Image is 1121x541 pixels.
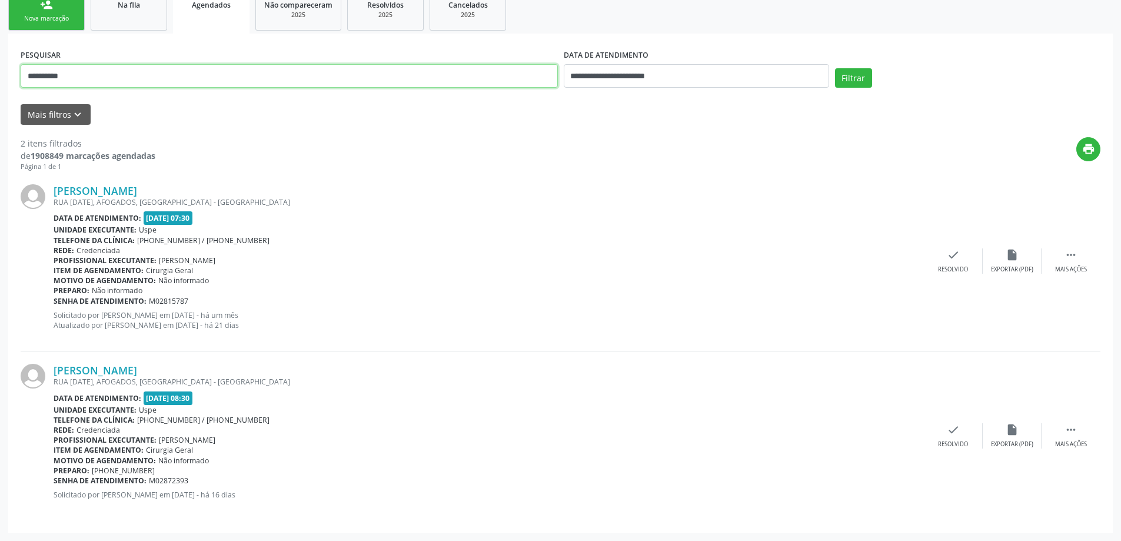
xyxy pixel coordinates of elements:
a: [PERSON_NAME] [54,184,137,197]
span: Credenciada [76,425,120,435]
b: Preparo: [54,286,89,296]
b: Motivo de agendamento: [54,276,156,286]
i: check [947,248,960,261]
b: Data de atendimento: [54,393,141,403]
i:  [1065,248,1077,261]
span: Não informado [92,286,142,296]
i:  [1065,423,1077,436]
i: print [1082,142,1095,155]
span: Cirurgia Geral [146,445,193,455]
div: Mais ações [1055,265,1087,274]
div: Página 1 de 1 [21,162,155,172]
b: Rede: [54,245,74,255]
span: [PERSON_NAME] [159,255,215,265]
b: Telefone da clínica: [54,235,135,245]
button: Mais filtroskeyboard_arrow_down [21,104,91,125]
i: insert_drive_file [1006,248,1019,261]
span: Uspe [139,225,157,235]
button: Filtrar [835,68,872,88]
div: 2025 [264,11,332,19]
div: Resolvido [938,440,968,449]
strong: 1908849 marcações agendadas [31,150,155,161]
span: Cirurgia Geral [146,265,193,276]
div: RUA [DATE], AFOGADOS, [GEOGRAPHIC_DATA] - [GEOGRAPHIC_DATA] [54,377,924,387]
a: [PERSON_NAME] [54,364,137,377]
b: Profissional executante: [54,435,157,445]
div: 2025 [356,11,415,19]
i: insert_drive_file [1006,423,1019,436]
div: Exportar (PDF) [991,265,1033,274]
b: Profissional executante: [54,255,157,265]
p: Solicitado por [PERSON_NAME] em [DATE] - há 16 dias [54,490,924,500]
div: 2025 [438,11,497,19]
b: Item de agendamento: [54,445,144,455]
i: keyboard_arrow_down [71,108,84,121]
span: M02872393 [149,476,188,486]
span: [PHONE_NUMBER] [92,466,155,476]
span: [DATE] 08:30 [144,391,193,405]
label: PESQUISAR [21,46,61,64]
span: Não informado [158,456,209,466]
b: Preparo: [54,466,89,476]
span: [PHONE_NUMBER] / [PHONE_NUMBER] [137,235,270,245]
img: img [21,364,45,389]
b: Telefone da clínica: [54,415,135,425]
b: Data de atendimento: [54,213,141,223]
span: [PERSON_NAME] [159,435,215,445]
b: Item de agendamento: [54,265,144,276]
b: Senha de atendimento: [54,296,147,306]
img: img [21,184,45,209]
b: Senha de atendimento: [54,476,147,486]
div: Mais ações [1055,440,1087,449]
span: Credenciada [76,245,120,255]
label: DATA DE ATENDIMENTO [564,46,648,64]
b: Rede: [54,425,74,435]
span: Não informado [158,276,209,286]
button: print [1076,137,1100,161]
div: de [21,150,155,162]
div: Resolvido [938,265,968,274]
span: [DATE] 07:30 [144,211,193,225]
div: Exportar (PDF) [991,440,1033,449]
div: RUA [DATE], AFOGADOS, [GEOGRAPHIC_DATA] - [GEOGRAPHIC_DATA] [54,197,924,207]
i: check [947,423,960,436]
span: M02815787 [149,296,188,306]
b: Unidade executante: [54,405,137,415]
span: [PHONE_NUMBER] / [PHONE_NUMBER] [137,415,270,425]
div: Nova marcação [17,14,76,23]
p: Solicitado por [PERSON_NAME] em [DATE] - há um mês Atualizado por [PERSON_NAME] em [DATE] - há 21... [54,310,924,330]
b: Unidade executante: [54,225,137,235]
span: Uspe [139,405,157,415]
b: Motivo de agendamento: [54,456,156,466]
div: 2 itens filtrados [21,137,155,150]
